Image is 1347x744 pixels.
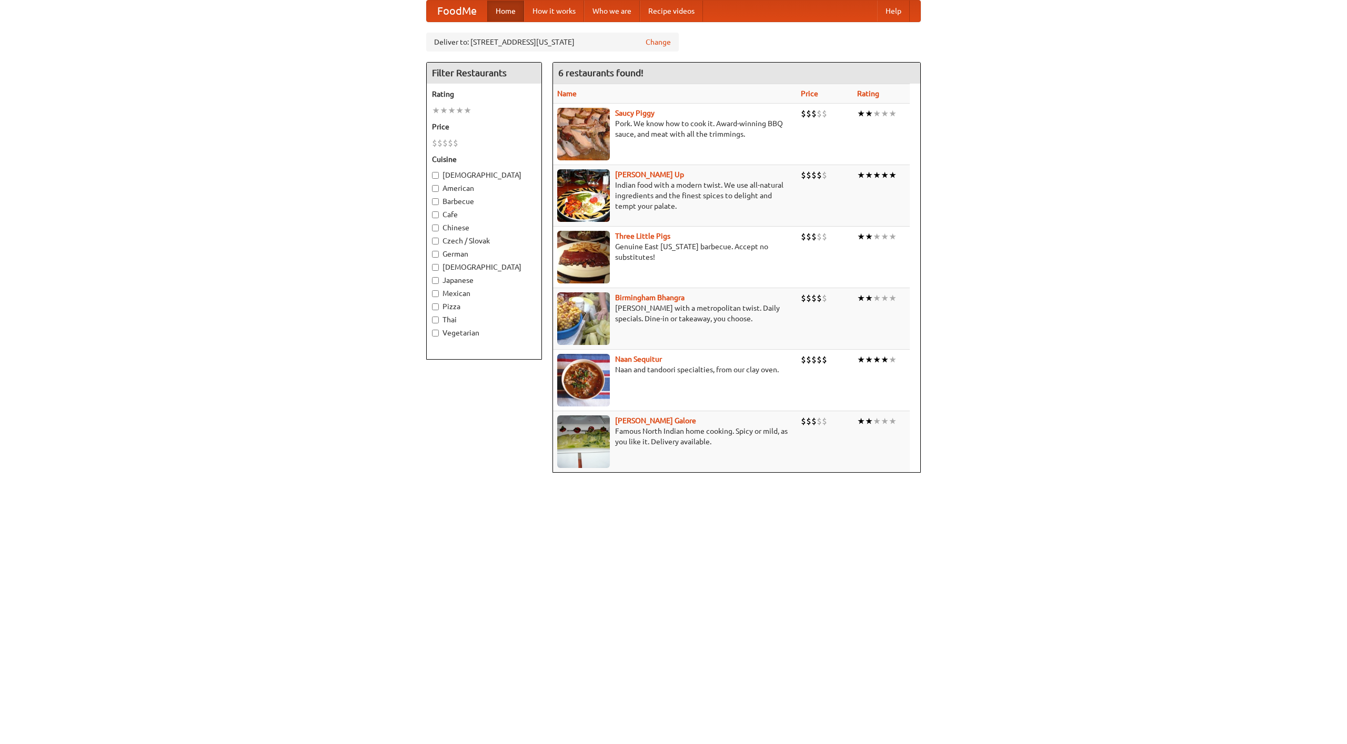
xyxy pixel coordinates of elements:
[615,170,684,179] b: [PERSON_NAME] Up
[427,63,541,84] h4: Filter Restaurants
[822,292,827,304] li: $
[857,292,865,304] li: ★
[865,415,873,427] li: ★
[822,231,827,242] li: $
[873,169,881,181] li: ★
[806,231,811,242] li: $
[822,354,827,365] li: $
[817,108,822,119] li: $
[817,231,822,242] li: $
[440,105,448,116] li: ★
[801,231,806,242] li: $
[432,211,439,218] input: Cafe
[432,288,536,299] label: Mexican
[889,231,897,242] li: ★
[873,354,881,365] li: ★
[806,415,811,427] li: $
[448,105,456,116] li: ★
[432,121,536,132] h5: Price
[801,415,806,427] li: $
[557,108,610,160] img: saucy.jpg
[432,290,439,297] input: Mexican
[811,169,817,181] li: $
[889,415,897,427] li: ★
[524,1,584,22] a: How it works
[432,183,536,193] label: American
[857,169,865,181] li: ★
[432,251,439,258] input: German
[432,317,439,323] input: Thai
[426,33,679,52] div: Deliver to: [STREET_ADDRESS][US_STATE]
[817,169,822,181] li: $
[873,415,881,427] li: ★
[557,241,792,262] p: Genuine East [US_STATE] barbecue. Accept no substitutes!
[811,292,817,304] li: $
[615,109,655,117] a: Saucy Piggy
[557,118,792,139] p: Pork. We know how to cook it. Award-winning BBQ sauce, and meat with all the trimmings.
[889,169,897,181] li: ★
[432,236,536,246] label: Czech / Slovak
[453,137,458,149] li: $
[646,37,671,47] a: Change
[432,209,536,220] label: Cafe
[857,231,865,242] li: ★
[889,354,897,365] li: ★
[877,1,910,22] a: Help
[811,354,817,365] li: $
[811,415,817,427] li: $
[557,89,577,98] a: Name
[615,232,670,240] a: Three Little Pigs
[557,426,792,447] p: Famous North Indian home cooking. Spicy or mild, as you like it. Delivery available.
[889,292,897,304] li: ★
[487,1,524,22] a: Home
[432,264,439,271] input: [DEMOGRAPHIC_DATA]
[432,303,439,310] input: Pizza
[822,108,827,119] li: $
[615,416,696,425] a: [PERSON_NAME] Galore
[558,68,644,78] ng-pluralize: 6 restaurants found!
[806,108,811,119] li: $
[437,137,443,149] li: $
[881,292,889,304] li: ★
[615,293,685,302] a: Birmingham Bhangra
[432,170,536,180] label: [DEMOGRAPHIC_DATA]
[432,225,439,231] input: Chinese
[857,354,865,365] li: ★
[615,355,662,363] a: Naan Sequitur
[822,169,827,181] li: $
[857,108,865,119] li: ★
[427,1,487,22] a: FoodMe
[432,105,440,116] li: ★
[557,231,610,283] img: littlepigs.jpg
[448,137,453,149] li: $
[881,169,889,181] li: ★
[857,415,865,427] li: ★
[432,249,536,259] label: German
[557,354,610,406] img: naansequitur.jpg
[640,1,703,22] a: Recipe videos
[432,328,536,338] label: Vegetarian
[464,105,471,116] li: ★
[584,1,640,22] a: Who we are
[557,303,792,324] p: [PERSON_NAME] with a metropolitan twist. Daily specials. Dine-in or takeaway, you choose.
[817,292,822,304] li: $
[801,169,806,181] li: $
[432,137,437,149] li: $
[811,231,817,242] li: $
[873,292,881,304] li: ★
[432,275,536,286] label: Japanese
[822,415,827,427] li: $
[865,169,873,181] li: ★
[557,292,610,345] img: bhangra.jpg
[801,354,806,365] li: $
[881,415,889,427] li: ★
[557,180,792,211] p: Indian food with a modern twist. We use all-natural ingredients and the finest spices to delight ...
[432,222,536,233] label: Chinese
[865,231,873,242] li: ★
[806,354,811,365] li: $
